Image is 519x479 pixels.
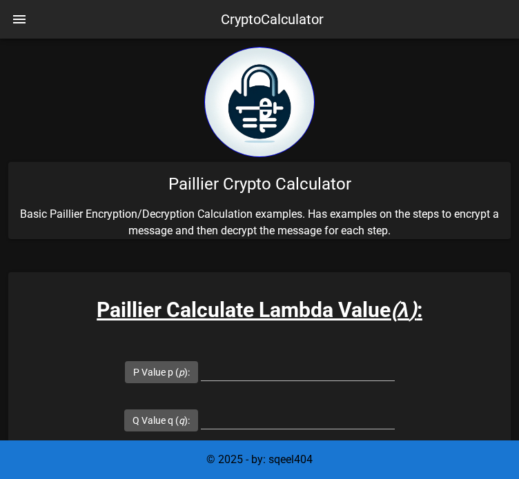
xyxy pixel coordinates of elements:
[8,294,511,325] h3: Paillier Calculate Lambda Value :
[206,453,313,466] span: © 2025 - by: sqeel404
[133,365,190,379] label: P Value p ( ):
[204,147,315,160] a: home
[179,367,184,378] i: p
[221,9,324,30] div: CryptoCalculator
[179,415,184,426] i: q
[8,206,511,239] p: Basic Paillier Encryption/Decryption Calculation examples. Has examples on the steps to encrypt a...
[204,47,315,157] img: encryption logo
[133,414,190,427] label: Q Value q ( ):
[398,298,409,322] b: λ
[3,3,36,36] button: nav-menu-toggle
[8,162,511,206] div: Paillier Crypto Calculator
[391,298,417,322] i: ( )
